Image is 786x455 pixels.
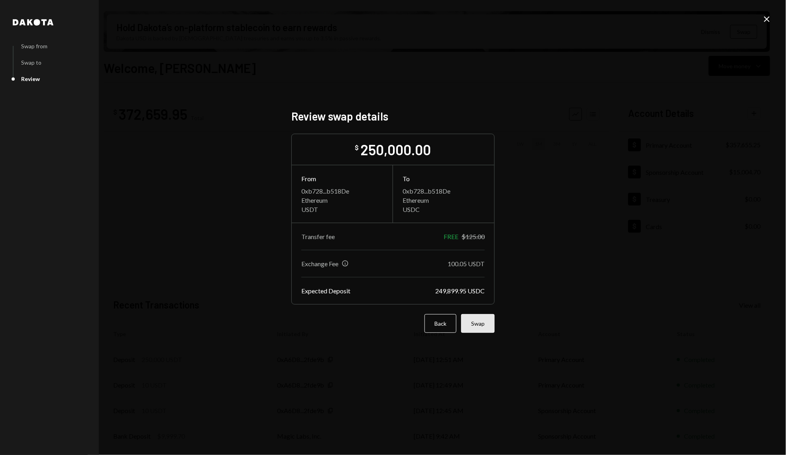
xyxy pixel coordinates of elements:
div: Swap to [21,59,41,66]
div: Ethereum [301,196,383,204]
h2: Review swap details [291,109,495,124]
div: 0xb728...b518De [403,187,485,195]
div: Expected Deposit [301,287,350,295]
button: Back [424,314,456,333]
div: FREE [444,233,458,240]
div: USDC [403,206,485,213]
div: $ [355,144,359,152]
div: 250,000.00 [361,140,431,158]
div: Swap from [21,43,47,49]
div: 249,899.95 USDC [435,287,485,295]
div: To [403,175,485,182]
div: Transfer fee [301,233,335,240]
button: Swap [461,314,495,333]
div: Review [21,75,40,82]
div: Exchange Fee [301,260,338,267]
div: $125.00 [462,233,485,240]
div: USDT [301,206,383,213]
div: 100.05 USDT [448,260,485,267]
div: Ethereum [403,196,485,204]
div: 0xb728...b518De [301,187,383,195]
div: From [301,175,383,182]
